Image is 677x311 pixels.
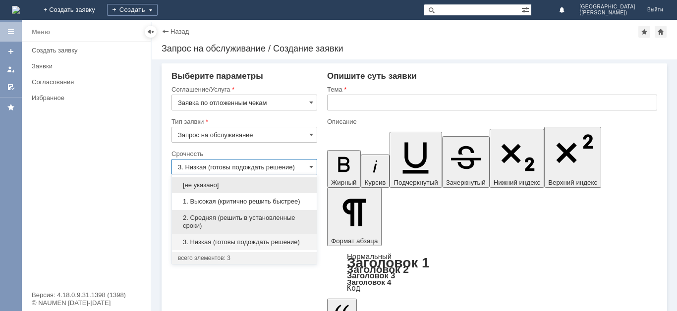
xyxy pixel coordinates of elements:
[171,118,315,125] div: Тип заявки
[171,86,315,93] div: Соглашение/Услуга
[347,271,395,280] a: Заголовок 3
[521,4,531,14] span: Расширенный поиск
[490,129,545,188] button: Нижний индекс
[3,61,19,77] a: Мои заявки
[331,237,378,245] span: Формат абзаца
[446,179,486,186] span: Зачеркнутый
[579,4,635,10] span: [GEOGRAPHIC_DATA]
[390,132,442,188] button: Подчеркнутый
[32,47,145,54] div: Создать заявку
[171,71,263,81] span: Выберите параметры
[494,179,541,186] span: Нижний индекс
[327,118,655,125] div: Описание
[327,71,417,81] span: Опишите суть заявки
[327,86,655,93] div: Тема
[178,198,311,206] span: 1. Высокая (критично решить быстрее)
[365,179,386,186] span: Курсив
[178,181,311,189] span: [не указано]
[3,79,19,95] a: Мои согласования
[28,74,149,90] a: Согласования
[32,94,134,102] div: Избранное
[32,62,145,70] div: Заявки
[327,188,382,246] button: Формат абзаца
[32,78,145,86] div: Согласования
[361,155,390,188] button: Курсив
[12,6,20,14] img: logo
[327,253,657,292] div: Формат абзаца
[394,179,438,186] span: Подчеркнутый
[347,284,360,293] a: Код
[28,43,149,58] a: Создать заявку
[347,252,392,260] a: Нормальный
[655,26,667,38] div: Сделать домашней страницей
[327,150,361,188] button: Жирный
[178,214,311,230] span: 2. Средняя (решить в установленные сроки)
[548,179,597,186] span: Верхний индекс
[347,263,409,275] a: Заголовок 2
[170,28,189,35] a: Назад
[579,10,635,16] span: ([PERSON_NAME])
[12,6,20,14] a: Перейти на домашнюю страницу
[107,4,158,16] div: Создать
[178,238,311,246] span: 3. Низкая (готовы подождать решение)
[544,127,601,188] button: Верхний индекс
[162,44,667,53] div: Запрос на обслуживание / Создание заявки
[178,254,311,262] div: всего элементов: 3
[28,58,149,74] a: Заявки
[347,255,430,270] a: Заголовок 1
[171,151,315,157] div: Срочность
[442,136,490,188] button: Зачеркнутый
[145,26,157,38] div: Скрыть меню
[638,26,650,38] div: Добавить в избранное
[32,300,141,306] div: © NAUMEN [DATE]-[DATE]
[331,179,357,186] span: Жирный
[32,26,50,38] div: Меню
[347,278,391,286] a: Заголовок 4
[3,44,19,59] a: Создать заявку
[32,292,141,298] div: Версия: 4.18.0.9.31.1398 (1398)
